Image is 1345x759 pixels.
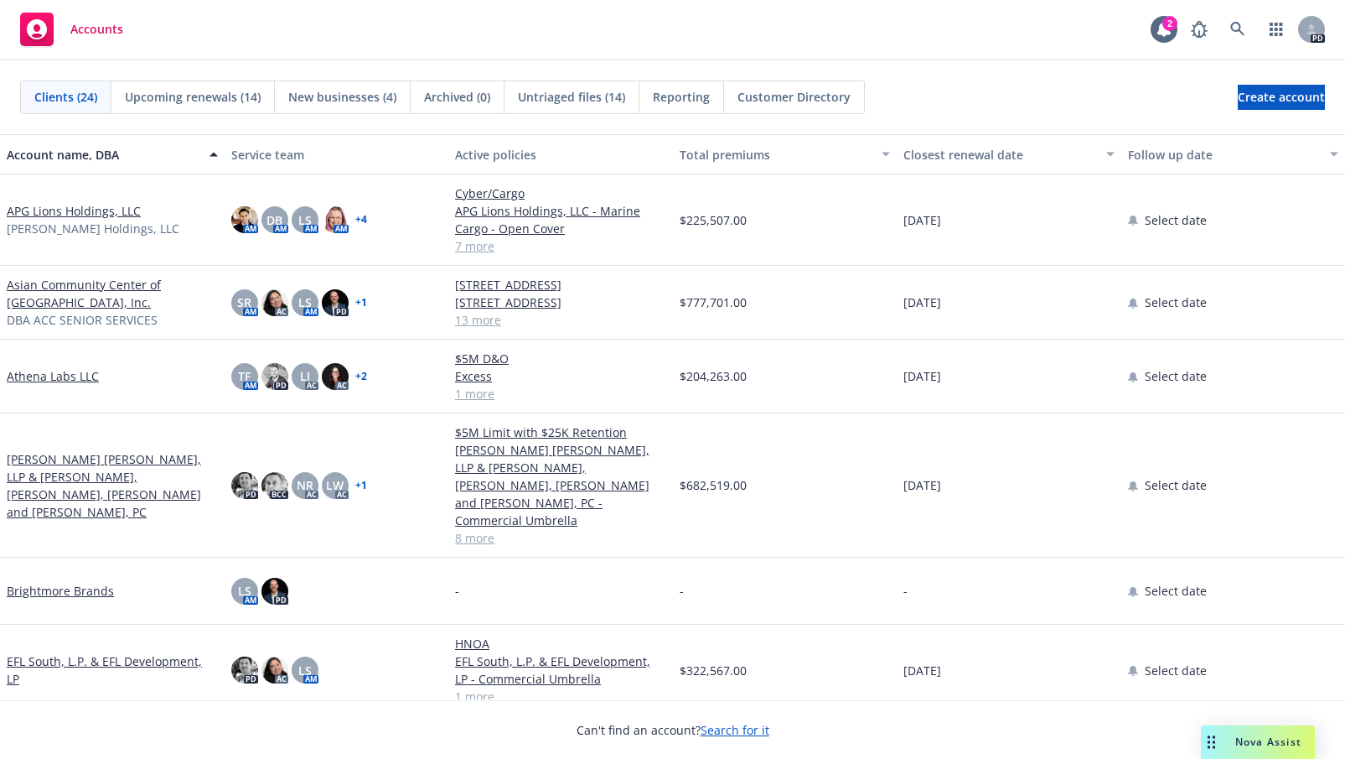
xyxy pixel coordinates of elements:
[903,662,941,679] span: [DATE]
[680,367,747,385] span: $204,263.00
[300,367,310,385] span: LI
[680,476,747,494] span: $682,519.00
[7,276,218,311] a: Asian Community Center of [GEOGRAPHIC_DATA], Inc.
[7,582,114,600] a: Brightmore Brands
[261,657,288,684] img: photo
[455,424,666,441] a: $5M Limit with $25K Retention
[238,367,251,385] span: TF
[903,476,941,494] span: [DATE]
[7,202,141,220] a: APG Lions Holdings, LLC
[7,146,199,164] div: Account name, DBA
[903,211,941,229] span: [DATE]
[653,88,710,106] span: Reporting
[455,652,666,688] a: EFL South, L.P. & EFL Development, LP - Commercial Umbrella
[455,294,666,311] a: [STREET_ADDRESS]
[322,363,349,390] img: photo
[455,529,666,547] a: 8 more
[1260,13,1293,46] a: Switch app
[455,367,666,385] a: Excess
[455,202,666,237] a: APG Lions Holdings, LLC - Marine Cargo - Open Cover
[261,363,288,390] img: photo
[355,298,367,308] a: + 1
[298,662,312,679] span: LS
[455,311,666,329] a: 13 more
[680,211,747,229] span: $225,507.00
[680,146,872,164] div: Total premiums
[1238,85,1325,110] a: Create account
[455,582,459,600] span: -
[1238,81,1325,113] span: Create account
[125,88,261,106] span: Upcoming renewals (14)
[1182,13,1216,46] a: Report a Bug
[34,88,97,106] span: Clients (24)
[455,350,666,367] a: $5M D&O
[298,211,312,229] span: LS
[903,294,941,311] span: [DATE]
[231,146,442,164] div: Service team
[455,385,666,403] a: 1 more
[737,88,851,106] span: Customer Directory
[7,220,179,237] span: [PERSON_NAME] Holdings, LLC
[903,146,1096,164] div: Closest renewal date
[261,472,288,499] img: photo
[1145,582,1207,600] span: Select date
[355,372,367,382] a: + 2
[7,311,158,329] span: DBA ACC SENIOR SERVICES
[903,582,908,600] span: -
[355,215,367,225] a: + 4
[680,294,747,311] span: $777,701.00
[297,476,313,494] span: NR
[673,134,898,174] button: Total premiums
[231,206,258,233] img: photo
[1162,16,1177,31] div: 2
[455,146,666,164] div: Active policies
[1128,146,1321,164] div: Follow up date
[903,367,941,385] span: [DATE]
[322,289,349,316] img: photo
[231,657,258,684] img: photo
[7,652,218,688] a: EFL South, L.P. & EFL Development, LP
[455,237,666,255] a: 7 more
[225,134,449,174] button: Service team
[355,481,367,491] a: + 1
[455,635,666,652] a: HNOA
[701,722,769,738] a: Search for it
[1235,735,1301,749] span: Nova Assist
[7,367,99,385] a: Athena Labs LLC
[70,23,123,36] span: Accounts
[448,134,673,174] button: Active policies
[1201,725,1222,759] div: Drag to move
[237,294,251,311] span: SR
[1221,13,1254,46] a: Search
[455,276,666,294] a: [STREET_ADDRESS]
[1145,211,1207,229] span: Select date
[455,441,666,529] a: [PERSON_NAME] [PERSON_NAME], LLP & [PERSON_NAME], [PERSON_NAME], [PERSON_NAME] and [PERSON_NAME],...
[7,450,218,521] a: [PERSON_NAME] [PERSON_NAME], LLP & [PERSON_NAME], [PERSON_NAME], [PERSON_NAME] and [PERSON_NAME], PC
[266,211,282,229] span: DB
[288,88,396,106] span: New businesses (4)
[455,688,666,705] a: 1 more
[518,88,625,106] span: Untriaged files (14)
[238,582,251,600] span: LS
[1145,294,1207,311] span: Select date
[577,721,769,739] span: Can't find an account?
[322,206,349,233] img: photo
[231,472,258,499] img: photo
[13,6,130,53] a: Accounts
[1145,476,1207,494] span: Select date
[897,134,1121,174] button: Closest renewal date
[1145,662,1207,679] span: Select date
[680,582,684,600] span: -
[1145,367,1207,385] span: Select date
[424,88,490,106] span: Archived (0)
[261,289,288,316] img: photo
[261,578,288,605] img: photo
[298,294,312,311] span: LS
[326,476,344,494] span: LW
[455,185,666,202] a: Cyber/Cargo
